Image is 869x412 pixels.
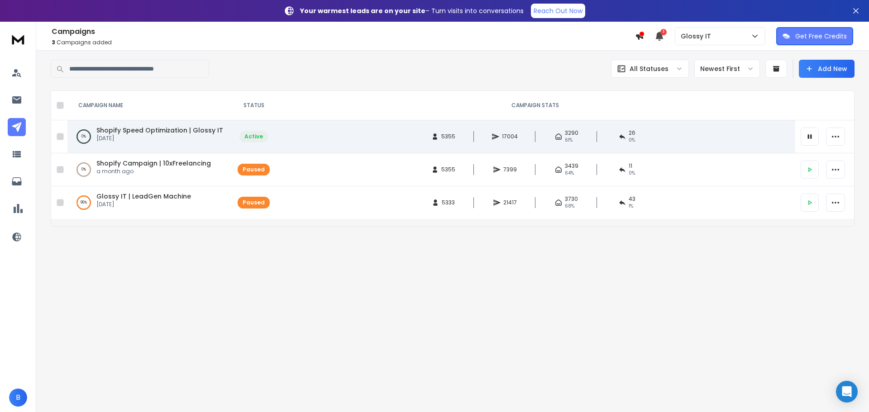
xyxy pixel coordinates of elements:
div: Active [244,133,263,140]
span: 1 [660,29,667,35]
span: 0 % [629,137,635,144]
p: Campaigns added [52,39,635,46]
img: logo [9,31,27,47]
th: CAMPAIGN NAME [67,91,232,120]
span: 1 % [629,203,633,210]
span: 3 [52,38,55,46]
td: 0%Shopify Campaign | 10xFreelancinga month ago [67,153,232,186]
p: Get Free Credits [795,32,847,41]
a: Shopify Campaign | 10xFreelancing [96,159,211,168]
button: Add New [799,60,855,78]
span: 3290 [565,129,578,137]
p: 0 % [81,132,86,141]
button: Get Free Credits [776,27,853,45]
th: STATUS [232,91,275,120]
span: 3439 [565,162,578,170]
span: 11 [629,162,632,170]
td: 96%Glossy IT | LeadGen Machine[DATE] [67,186,232,219]
span: 5355 [441,166,455,173]
span: 26 [629,129,635,137]
span: 5355 [441,133,455,140]
h1: Campaigns [52,26,635,37]
p: a month ago [96,168,211,175]
a: Glossy IT | LeadGen Machine [96,192,191,201]
span: 61 % [565,137,573,144]
p: All Statuses [630,64,668,73]
span: 43 [629,195,635,203]
strong: Your warmest leads are on your site [300,6,425,15]
span: 7399 [503,166,517,173]
p: Reach Out Now [534,6,583,15]
button: B [9,388,27,407]
span: 64 % [565,170,574,177]
a: Shopify Speed Optimization | Glossy IT [96,126,223,135]
p: 0 % [81,165,86,174]
div: Open Intercom Messenger [836,381,858,403]
td: 0%Shopify Speed Optimization | Glossy IT[DATE] [67,120,232,153]
a: Reach Out Now [531,4,585,18]
p: [DATE] [96,201,191,208]
div: Paused [243,166,265,173]
p: Glossy IT [681,32,715,41]
p: – Turn visits into conversations [300,6,524,15]
span: 21417 [503,199,517,206]
th: CAMPAIGN STATS [275,91,795,120]
div: Paused [243,199,265,206]
button: Newest First [694,60,760,78]
p: 96 % [81,198,87,207]
span: 5333 [442,199,455,206]
span: 17004 [502,133,518,140]
span: 68 % [565,203,574,210]
span: 0 % [629,170,635,177]
p: [DATE] [96,135,223,142]
span: 3730 [565,195,578,203]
